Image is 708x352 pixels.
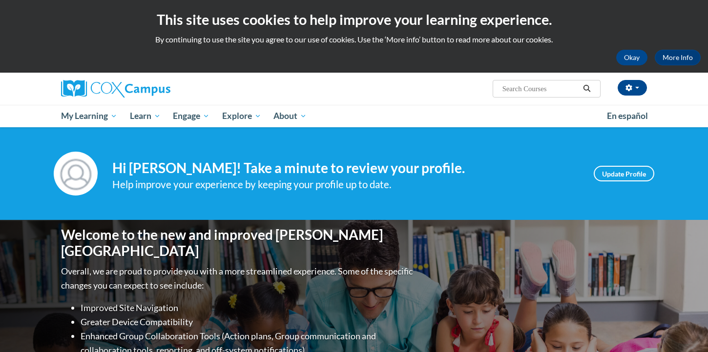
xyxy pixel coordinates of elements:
[46,105,662,127] div: Main menu
[61,80,170,98] img: Cox Campus
[618,80,647,96] button: Account Settings
[61,227,415,259] h1: Welcome to the new and improved [PERSON_NAME][GEOGRAPHIC_DATA]
[167,105,216,127] a: Engage
[81,315,415,329] li: Greater Device Compatibility
[61,80,247,98] a: Cox Campus
[124,105,167,127] a: Learn
[61,110,117,122] span: My Learning
[112,176,579,193] div: Help improve your experience by keeping your profile up to date.
[501,83,580,95] input: Search Courses
[616,50,647,65] button: Okay
[580,83,594,95] button: Search
[173,110,209,122] span: Engage
[7,10,701,29] h2: This site uses cookies to help improve your learning experience.
[594,166,654,181] a: Update Profile
[61,264,415,293] p: Overall, we are proud to provide you with a more streamlined experience. Some of the specific cha...
[81,301,415,315] li: Improved Site Navigation
[7,34,701,45] p: By continuing to use the site you agree to our use of cookies. Use the ‘More info’ button to read...
[669,313,700,344] iframe: Button to launch messaging window
[54,152,98,196] img: Profile Image
[130,110,161,122] span: Learn
[222,110,261,122] span: Explore
[216,105,268,127] a: Explore
[607,111,648,121] span: En español
[55,105,124,127] a: My Learning
[655,50,701,65] a: More Info
[601,106,654,126] a: En español
[268,105,313,127] a: About
[273,110,307,122] span: About
[112,160,579,176] h4: Hi [PERSON_NAME]! Take a minute to review your profile.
